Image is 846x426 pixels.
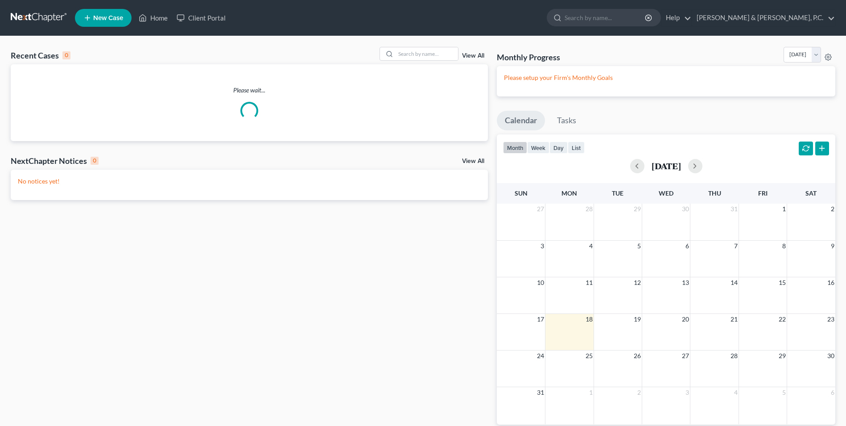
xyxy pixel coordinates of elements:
[585,204,594,214] span: 28
[588,241,594,251] span: 4
[778,314,787,325] span: 22
[497,111,545,130] a: Calendar
[826,277,835,288] span: 16
[585,277,594,288] span: 11
[778,351,787,361] span: 29
[830,241,835,251] span: 9
[536,314,545,325] span: 17
[659,189,673,197] span: Wed
[527,142,549,154] button: week
[462,158,484,164] a: View All
[62,51,70,59] div: 0
[633,314,642,325] span: 19
[681,204,690,214] span: 30
[585,351,594,361] span: 25
[681,277,690,288] span: 13
[692,10,835,26] a: [PERSON_NAME] & [PERSON_NAME], P.C.
[11,155,99,166] div: NextChapter Notices
[685,387,690,398] span: 3
[708,189,721,197] span: Thu
[733,387,739,398] span: 4
[11,86,488,95] p: Please wait...
[504,73,828,82] p: Please setup your Firm's Monthly Goals
[830,204,835,214] span: 2
[612,189,623,197] span: Tue
[730,277,739,288] span: 14
[515,189,528,197] span: Sun
[536,277,545,288] span: 10
[652,161,681,171] h2: [DATE]
[781,241,787,251] span: 8
[758,189,768,197] span: Fri
[588,387,594,398] span: 1
[396,47,458,60] input: Search by name...
[633,351,642,361] span: 26
[633,204,642,214] span: 29
[568,142,585,154] button: list
[536,204,545,214] span: 27
[781,387,787,398] span: 5
[681,351,690,361] span: 27
[462,53,484,59] a: View All
[91,157,99,165] div: 0
[681,314,690,325] span: 20
[18,177,481,186] p: No notices yet!
[497,52,560,63] h3: Monthly Progress
[730,351,739,361] span: 28
[733,241,739,251] span: 7
[565,9,646,26] input: Search by name...
[781,204,787,214] span: 1
[685,241,690,251] span: 6
[661,10,691,26] a: Help
[633,277,642,288] span: 12
[730,204,739,214] span: 31
[536,351,545,361] span: 24
[540,241,545,251] span: 3
[549,111,584,130] a: Tasks
[172,10,230,26] a: Client Portal
[826,314,835,325] span: 23
[778,277,787,288] span: 15
[730,314,739,325] span: 21
[134,10,172,26] a: Home
[11,50,70,61] div: Recent Cases
[826,351,835,361] span: 30
[805,189,817,197] span: Sat
[585,314,594,325] span: 18
[636,387,642,398] span: 2
[549,142,568,154] button: day
[636,241,642,251] span: 5
[503,142,527,154] button: month
[830,387,835,398] span: 6
[561,189,577,197] span: Mon
[93,15,123,21] span: New Case
[536,387,545,398] span: 31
